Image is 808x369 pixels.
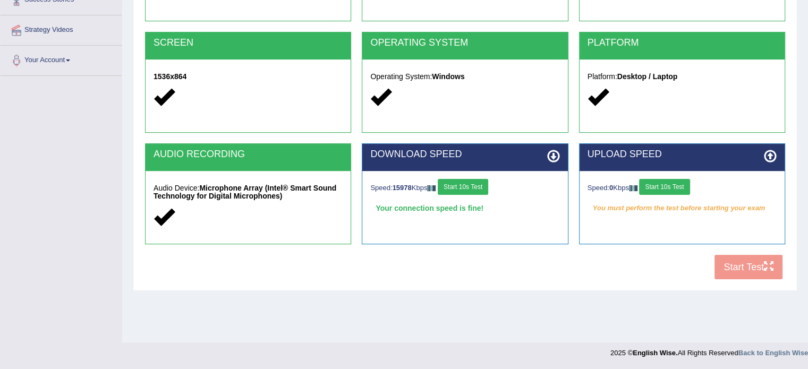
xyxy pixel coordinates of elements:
h5: Operating System: [370,73,559,81]
em: You must perform the test before starting your exam [588,200,777,216]
strong: 1536x864 [154,72,186,81]
div: Speed: Kbps [588,179,777,198]
button: Start 10s Test [438,179,488,195]
a: Back to English Wise [738,349,808,357]
strong: 15978 [393,184,412,192]
img: ajax-loader-fb-connection.gif [427,185,436,191]
strong: Windows [432,72,464,81]
h5: Platform: [588,73,777,81]
h2: DOWNLOAD SPEED [370,149,559,160]
h2: UPLOAD SPEED [588,149,777,160]
a: Your Account [1,46,122,72]
div: 2025 © All Rights Reserved [610,342,808,358]
strong: 0 [609,184,613,192]
strong: Desktop / Laptop [617,72,678,81]
h2: OPERATING SYSTEM [370,38,559,48]
h2: SCREEN [154,38,343,48]
strong: English Wise. [633,349,677,357]
h2: AUDIO RECORDING [154,149,343,160]
a: Strategy Videos [1,15,122,42]
img: ajax-loader-fb-connection.gif [629,185,637,191]
h5: Audio Device: [154,184,343,201]
div: Speed: Kbps [370,179,559,198]
h2: PLATFORM [588,38,777,48]
div: Your connection speed is fine! [370,200,559,216]
button: Start 10s Test [639,179,690,195]
strong: Microphone Array (Intel® Smart Sound Technology for Digital Microphones) [154,184,336,200]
